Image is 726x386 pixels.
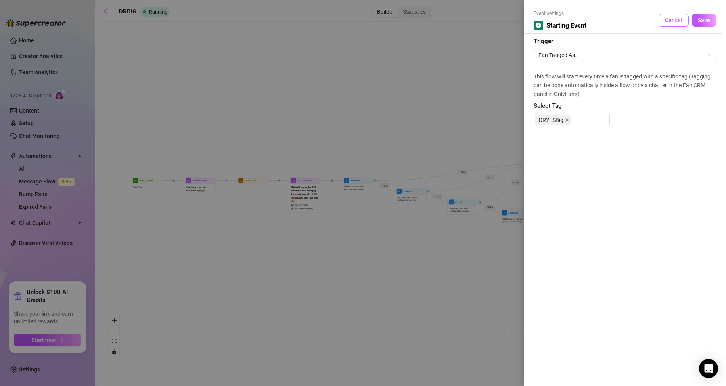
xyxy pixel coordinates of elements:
button: Cancel [659,14,689,27]
span: DRYESBig [535,115,571,125]
span: Starting Event [546,21,586,31]
span: Event settings [534,10,586,17]
span: Save [698,17,710,23]
span: Select Tag [534,101,716,111]
div: Open Intercom Messenger [699,359,718,378]
span: Fan Tagged As... [538,49,711,61]
button: Save [692,14,716,27]
strong: Trigger [534,38,553,45]
span: DRYESBig [539,116,563,124]
span: play-circle [536,23,541,28]
span: Cancel [665,17,682,23]
span: This flow will start every time a fan is tagged with a specific tag (Tagging can be done automati... [534,72,716,98]
span: close [565,118,569,122]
